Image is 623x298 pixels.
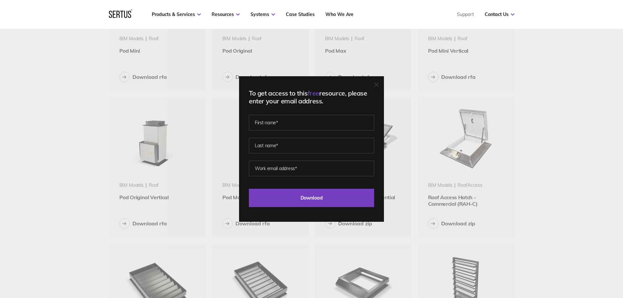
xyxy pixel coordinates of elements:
[457,11,474,17] a: Support
[152,11,201,17] a: Products & Services
[249,138,374,153] input: Last name*
[249,115,374,131] input: First name*
[505,222,623,298] iframe: Chat Widget
[308,89,319,97] span: free
[325,11,354,17] a: Who We Are
[249,161,374,176] input: Work email address*
[251,11,275,17] a: Systems
[249,189,374,207] input: Download
[485,11,514,17] a: Contact Us
[249,89,374,105] div: To get access to this resource, please enter your email address.
[212,11,240,17] a: Resources
[286,11,315,17] a: Case Studies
